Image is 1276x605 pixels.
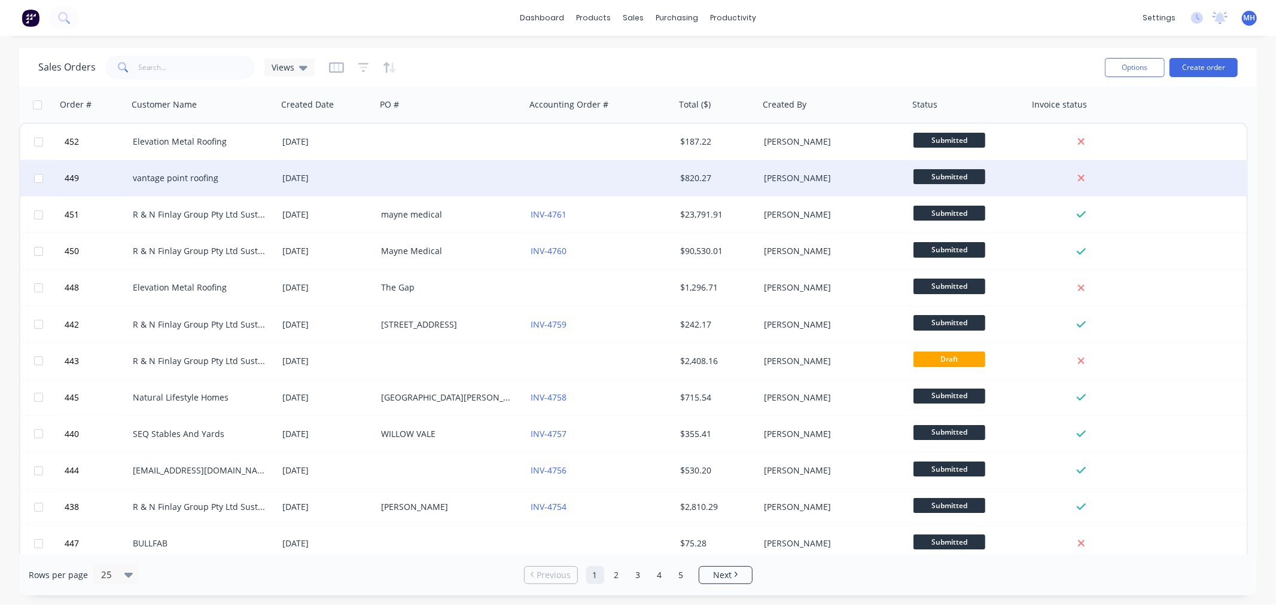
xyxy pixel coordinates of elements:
div: Elevation Metal Roofing [133,136,266,148]
button: 438 [61,489,133,525]
input: Search... [139,56,255,80]
div: $23,791.91 [680,209,751,221]
div: Mayne Medical [381,245,514,257]
div: Elevation Metal Roofing [133,282,266,294]
div: R & N Finlay Group Pty Ltd Sustainable Cladding [133,355,266,367]
button: Create order [1170,58,1238,77]
a: INV-4760 [531,245,567,256]
button: 447 [61,525,133,561]
a: Next page [699,569,752,581]
div: Accounting Order # [529,99,608,111]
div: [EMAIL_ADDRESS][DOMAIN_NAME] [133,465,266,476]
div: [DATE] [282,465,371,476]
button: 444 [61,453,133,488]
a: INV-4761 [531,209,567,220]
div: [DATE] [282,501,371,513]
div: $1,296.71 [680,282,751,294]
div: products [570,9,617,27]
a: INV-4754 [531,501,567,512]
div: [DATE] [282,209,371,221]
div: Status [912,99,937,111]
div: [PERSON_NAME] [764,355,897,367]
span: 443 [65,355,79,367]
div: R & N Finlay Group Pty Ltd Sustainable Cladding [133,209,266,221]
div: $187.22 [680,136,751,148]
div: [DATE] [282,537,371,549]
a: INV-4759 [531,319,567,330]
span: 452 [65,136,79,148]
div: [PERSON_NAME] [764,501,897,513]
a: INV-4756 [531,465,567,476]
span: 450 [65,245,79,257]
div: [DATE] [282,355,371,367]
div: Created Date [281,99,334,111]
div: Natural Lifestyle Homes [133,392,266,404]
div: [PERSON_NAME] [764,172,897,184]
div: [DATE] [282,319,371,331]
div: [PERSON_NAME] [764,245,897,257]
div: WILLOW VALE [381,428,514,440]
div: [PERSON_NAME] [764,319,897,331]
span: 440 [65,428,79,440]
div: Invoice status [1032,99,1087,111]
div: sales [617,9,650,27]
div: [PERSON_NAME] [764,537,897,549]
div: [DATE] [282,136,371,148]
div: $530.20 [680,465,751,476]
a: dashboard [514,9,570,27]
div: [DATE] [282,172,371,184]
button: 448 [61,270,133,305]
span: 438 [65,501,79,513]
div: $242.17 [680,319,751,331]
div: Total ($) [679,99,711,111]
img: Factory [22,9,39,27]
div: Created By [763,99,806,111]
div: [STREET_ADDRESS] [381,319,514,331]
button: 445 [61,380,133,415]
div: PO # [380,99,399,111]
div: [PERSON_NAME] [381,501,514,513]
button: 450 [61,233,133,269]
div: [PERSON_NAME] [764,465,897,476]
ul: Pagination [519,566,757,584]
button: 452 [61,124,133,160]
a: INV-4757 [531,428,567,439]
div: [GEOGRAPHIC_DATA][PERSON_NAME] [381,392,514,404]
div: [DATE] [282,282,371,294]
a: Page 5 [672,566,690,584]
div: vantage point roofing [133,172,266,184]
div: $2,810.29 [680,501,751,513]
button: 451 [61,197,133,233]
span: Rows per page [29,569,88,581]
span: 445 [65,392,79,404]
div: [DATE] [282,392,371,404]
div: The Gap [381,282,514,294]
span: Next [713,569,732,581]
span: 442 [65,319,79,331]
div: [PERSON_NAME] [764,136,897,148]
div: R & N Finlay Group Pty Ltd Sustainable Cladding [133,319,266,331]
div: Order # [60,99,92,111]
span: Submitted [913,169,985,184]
a: Page 3 [629,566,647,584]
span: MH [1244,13,1256,23]
div: SEQ Stables And Yards [133,428,266,440]
div: [PERSON_NAME] [764,209,897,221]
a: Page 1 is your current page [586,566,604,584]
div: mayne medical [381,209,514,221]
span: Submitted [913,389,985,404]
div: R & N Finlay Group Pty Ltd Sustainable Cladding [133,501,266,513]
div: $75.28 [680,537,751,549]
button: 442 [61,307,133,343]
div: [DATE] [282,428,371,440]
span: Submitted [913,425,985,440]
a: Page 4 [651,566,669,584]
div: Customer Name [132,99,197,111]
span: Submitted [913,534,985,549]
button: 449 [61,160,133,196]
span: 451 [65,209,79,221]
a: Page 2 [608,566,626,584]
button: 443 [61,343,133,379]
div: productivity [704,9,762,27]
div: R & N Finlay Group Pty Ltd Sustainable Cladding [133,245,266,257]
